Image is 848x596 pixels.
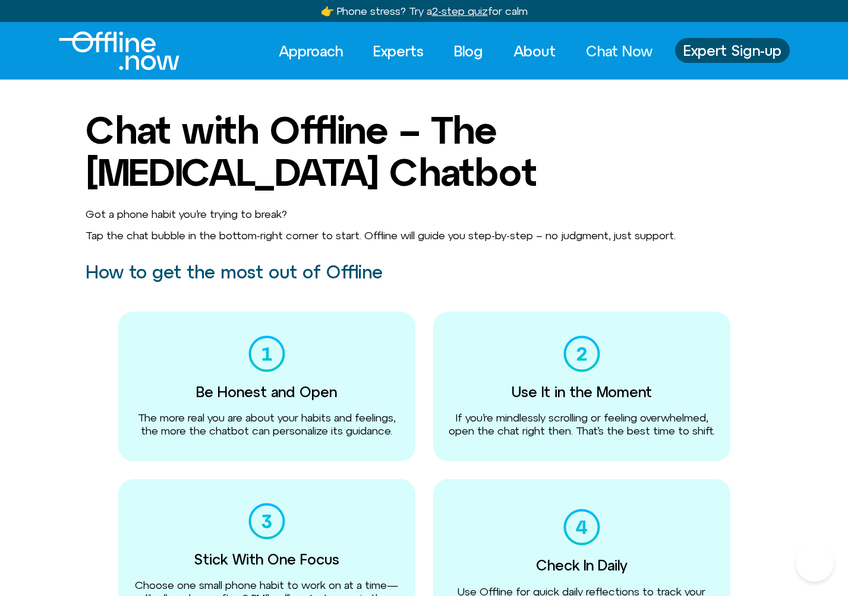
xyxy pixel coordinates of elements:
[432,5,488,17] u: 2-step quiz
[138,411,395,437] span: The more real you are about your habits and feelings, the more the chatbot can personalize its gu...
[86,109,763,193] h1: Chat with Offline – The [MEDICAL_DATA] Chatbot
[321,5,528,17] a: 👉 Phone stress? Try a2-step quizfor calm
[86,262,763,282] h2: How to get the most out of Offline
[59,31,159,70] div: Logo
[268,38,663,64] nav: Menu
[248,503,285,540] img: 03
[443,38,494,64] a: Blog
[449,411,715,437] span: If you’re mindlessly scrolling or feeling overwhelmed, open the chat right then. That’s the best ...
[248,335,285,372] img: 01
[268,38,354,64] a: Approach
[512,384,652,400] h3: Use It in the Moment
[196,384,337,400] h3: Be Honest and Open
[86,229,763,242] p: Tap the chat bubble in the bottom-right corner to start. Offline will guide you step-by-step – no...
[362,38,434,64] a: Experts
[675,38,790,63] a: Expert Sign-up
[563,509,600,546] img: 04
[503,38,566,64] a: About
[796,544,834,582] iframe: Botpress
[683,43,781,58] span: Expert Sign-up
[194,551,339,567] h3: Stick With One Focus
[86,208,763,221] p: Got a phone habit you’re trying to break?
[536,557,627,573] h3: Check In Daily
[563,335,600,372] img: 02
[575,38,663,64] a: Chat Now
[59,31,179,70] img: offline.now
